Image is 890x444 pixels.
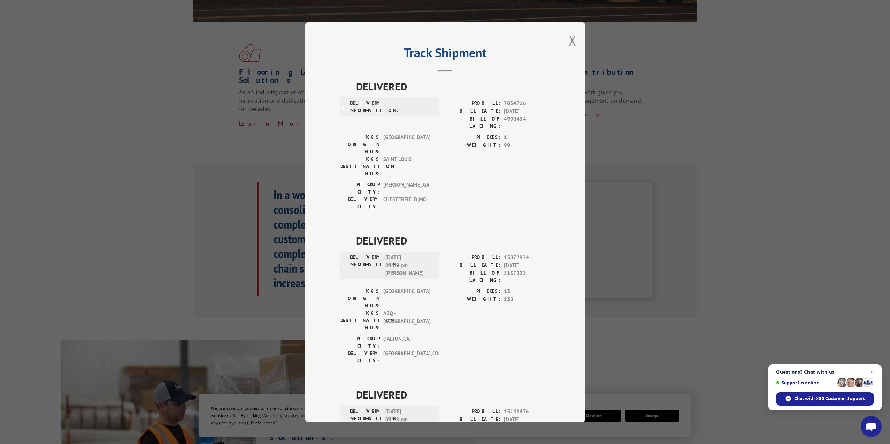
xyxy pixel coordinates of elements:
[776,380,835,385] span: Support is online
[504,261,550,269] span: [DATE]
[356,387,550,402] span: DELIVERED
[445,269,500,284] label: BILL OF LADING:
[445,100,500,108] label: PROBILL:
[383,310,430,332] span: ABQ - [GEOGRAPHIC_DATA]
[383,133,430,155] span: [GEOGRAPHIC_DATA]
[340,310,380,332] label: XGS DESTINATION HUB:
[504,133,550,141] span: 1
[340,350,380,364] label: DELIVERY CITY:
[383,155,430,177] span: SAINT LOUIS
[504,295,550,303] span: 130
[340,287,380,310] label: XGS ORIGIN HUB:
[504,141,550,149] span: 99
[383,350,430,364] span: [GEOGRAPHIC_DATA] , CO
[868,368,876,376] span: Close chat
[383,335,430,350] span: DALTON , GA
[504,100,550,108] span: 7034716
[340,335,380,350] label: PICKUP CITY:
[504,408,550,416] span: 15148476
[445,261,500,269] label: BILL DATE:
[383,196,430,210] span: CHESTERFIELD , MO
[356,79,550,94] span: DELIVERED
[445,287,500,296] label: PIECES:
[340,133,380,155] label: XGS ORIGIN HUB:
[504,107,550,115] span: [DATE]
[504,254,550,262] span: 15072924
[383,181,430,196] span: [PERSON_NAME] , GA
[340,196,380,210] label: DELIVERY CITY:
[340,181,380,196] label: PICKUP CITY:
[794,395,865,402] span: Chat with XGS Customer Support
[504,415,550,423] span: [DATE]
[340,155,380,177] label: XGS DESTINATION HUB:
[445,254,500,262] label: PROBILL:
[504,269,550,284] span: 5137223
[445,295,500,303] label: WEIGHT:
[776,392,874,406] div: Chat with XGS Customer Support
[445,141,500,149] label: WEIGHT:
[445,107,500,115] label: BILL DATE:
[569,31,576,50] button: Close modal
[342,100,382,114] label: DELIVERY INFORMATION:
[340,48,550,61] h2: Track Shipment
[385,254,433,277] span: [DATE] 04:00 pm [PERSON_NAME]
[861,416,882,437] div: Open chat
[342,254,382,277] label: DELIVERY INFORMATION:
[445,115,500,130] label: BILL OF LADING:
[445,408,500,416] label: PROBILL:
[342,408,382,431] label: DELIVERY INFORMATION:
[445,133,500,141] label: PIECES:
[385,408,433,431] span: [DATE] 03:28 pm [PERSON_NAME]
[776,369,874,375] span: Questions? Chat with us!
[504,115,550,130] span: 4990494
[504,287,550,296] span: 13
[383,287,430,310] span: [GEOGRAPHIC_DATA]
[445,415,500,423] label: BILL DATE:
[356,233,550,248] span: DELIVERED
